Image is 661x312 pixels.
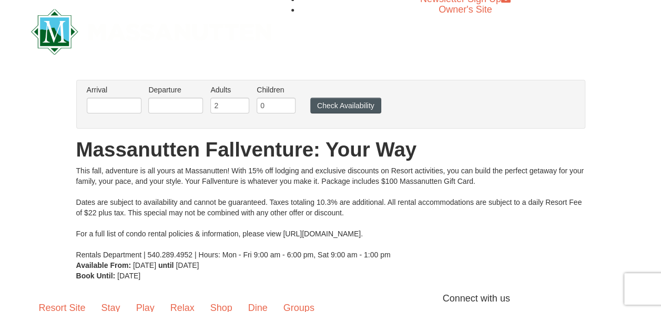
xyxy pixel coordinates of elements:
span: [DATE] [117,272,140,280]
span: [DATE] [133,261,156,269]
a: Owner's Site [439,4,492,15]
strong: Available From: [76,261,131,269]
span: [DATE] [176,261,199,269]
strong: until [158,261,174,269]
strong: Book Until: [76,272,116,280]
label: Adults [210,85,249,95]
div: This fall, adventure is all yours at Massanutten! With 15% off lodging and exclusive discounts on... [76,165,585,260]
a: Massanutten Resort [31,18,272,43]
label: Departure [148,85,203,95]
button: Check Availability [310,98,381,113]
label: Arrival [87,85,141,95]
label: Children [257,85,296,95]
h1: Massanutten Fallventure: Your Way [76,139,585,160]
img: Massanutten Resort Logo [31,9,272,55]
p: Connect with us [31,292,631,306]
